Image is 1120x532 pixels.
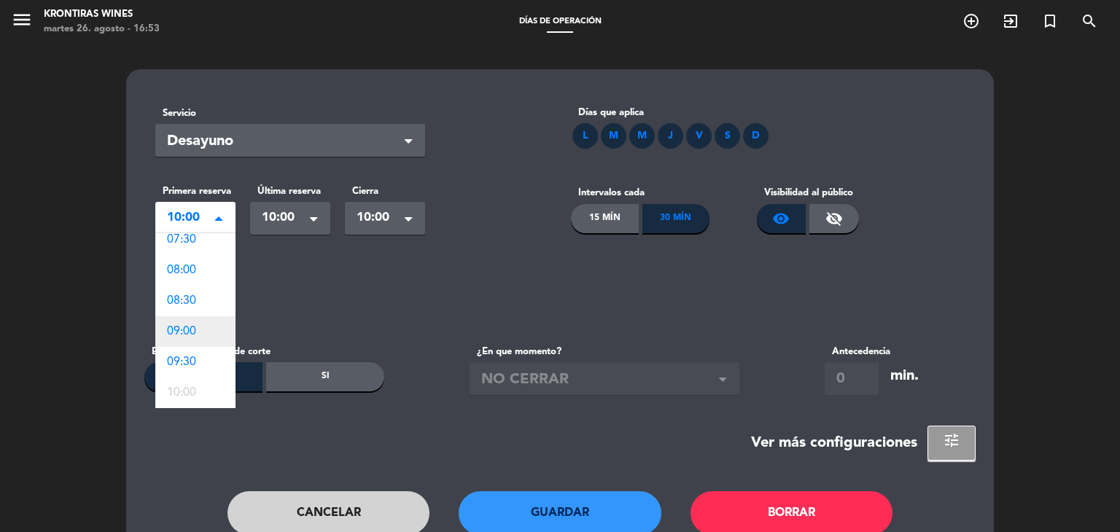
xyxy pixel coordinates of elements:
[167,234,196,246] span: 07:30
[470,344,739,359] label: ¿En que momento?
[1081,12,1098,30] i: search
[167,356,196,368] span: 09:30
[167,265,196,276] span: 08:00
[11,9,33,31] i: menu
[155,106,425,121] label: Servicio
[715,123,740,149] div: S
[825,344,890,359] label: Antecedencia
[825,362,879,395] input: 0
[481,368,716,392] span: NO CERRAR
[167,295,196,307] span: 08:30
[167,387,196,399] span: 10:00
[250,184,330,199] label: Última reserva
[571,185,757,200] label: Intervalos cada
[825,210,843,227] span: visibility_off
[144,344,384,359] label: Establecer horario de corte
[11,9,33,36] button: menu
[927,426,976,461] button: tune
[686,123,712,149] div: V
[144,362,262,391] div: No
[890,364,919,388] div: min.
[658,123,683,149] div: J
[1002,12,1019,30] i: exit_to_app
[642,204,710,233] div: 30 Mín
[512,17,609,26] span: Días de Operación
[629,123,655,149] div: M
[962,12,980,30] i: add_circle_outline
[772,210,790,227] span: visibility
[757,185,965,200] label: Visibilidad al público
[167,326,196,337] span: 09:00
[357,208,402,228] span: 10:00
[262,208,307,228] span: 10:00
[345,184,425,199] label: Cierra
[44,7,160,22] div: Krontiras Wines
[167,208,212,228] span: 10:00
[44,22,160,36] div: martes 26. agosto - 16:53
[571,204,639,233] div: 15 Mín
[155,251,965,266] label: Bloquear horas
[571,105,965,120] div: Días que aplica
[751,431,917,455] div: Ver más configuraciones
[1041,12,1059,30] i: turned_in_not
[743,123,769,149] div: D
[155,184,236,199] label: Primera reserva
[572,123,598,149] div: L
[167,130,402,154] span: Desayuno
[943,431,960,449] span: tune
[601,123,626,149] div: M
[266,362,384,391] div: Si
